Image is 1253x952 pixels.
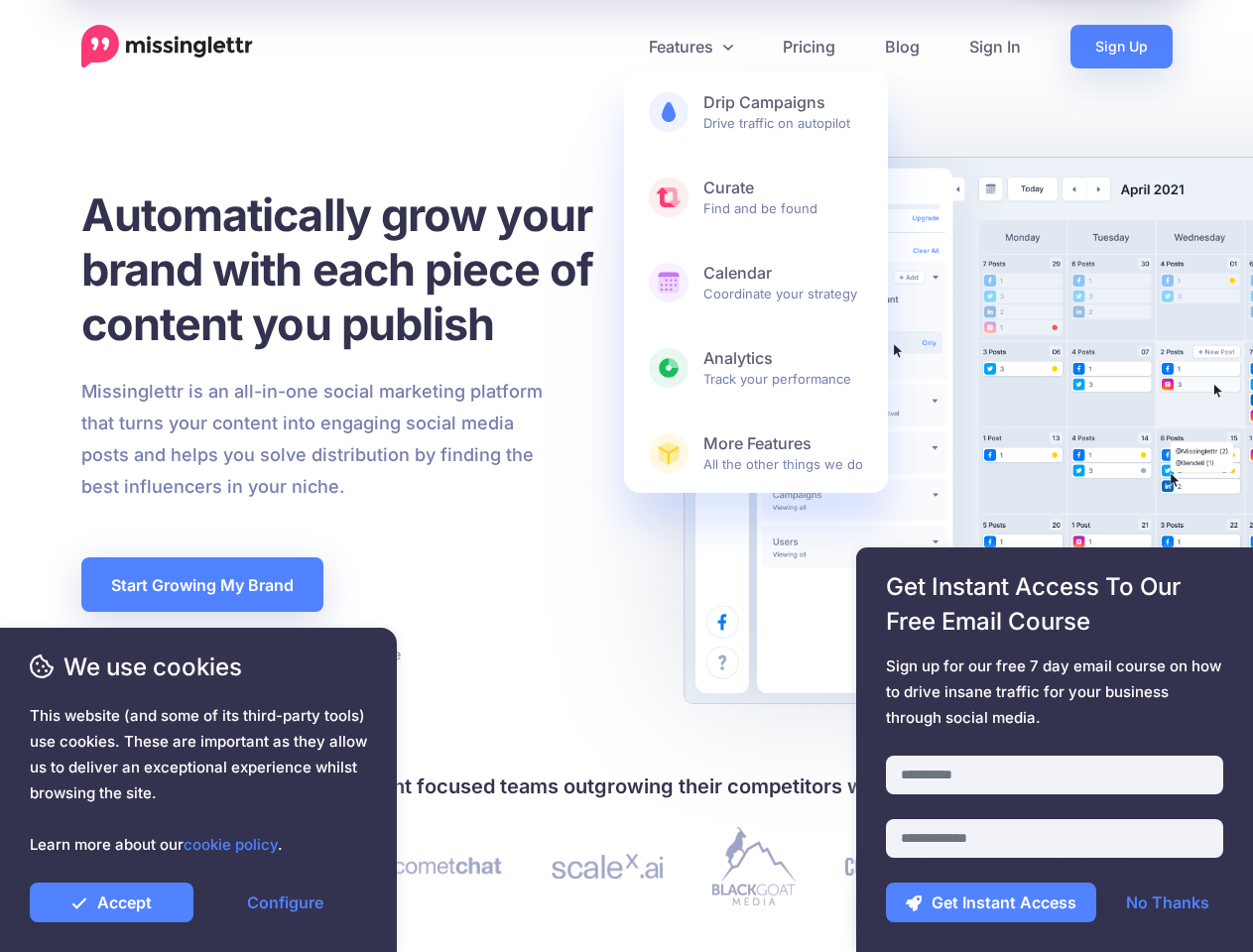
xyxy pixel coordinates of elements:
h4: Join 30,000+ creators and content focused teams outgrowing their competitors with Missinglettr [81,771,1173,802]
a: Home [81,25,253,68]
a: Features [624,25,758,68]
b: More Features [703,433,863,454]
a: More FeaturesAll the other things we do [624,414,888,493]
h1: Automatically grow your brand with each piece of content you publish [81,187,642,351]
span: Coordinate your strategy [703,263,863,302]
span: Sign up for our free 7 day email course on how to drive insane traffic for your business through ... [886,654,1223,731]
a: cookie policy [184,835,278,854]
b: Calendar [703,263,863,284]
a: Accept [30,883,193,922]
a: AnalyticsTrack your performance [624,328,888,408]
span: We use cookies [30,650,367,684]
a: Drip CampaignsDrive traffic on autopilot [624,72,888,152]
a: CurateFind and be found [624,158,888,237]
span: All the other things we do [703,433,863,473]
span: Get Instant Access To Our Free Email Course [886,569,1223,639]
a: Pricing [758,25,860,68]
a: Sign Up [1070,25,1173,68]
span: Drive traffic on autopilot [703,92,863,132]
button: Get Instant Access [886,883,1096,922]
span: Track your performance [703,348,863,388]
a: Start Growing My Brand [81,557,323,612]
b: Drip Campaigns [703,92,863,113]
a: Configure [203,883,367,922]
span: Find and be found [703,178,863,217]
div: Features [624,72,888,493]
b: Analytics [703,348,863,369]
b: Curate [703,178,863,198]
a: Sign In [944,25,1046,68]
span: This website (and some of its third-party tools) use cookies. These are important as they allow u... [30,703,367,858]
a: Blog [860,25,944,68]
p: Missinglettr is an all-in-one social marketing platform that turns your content into engaging soc... [81,376,544,503]
a: No Thanks [1106,883,1229,922]
a: CalendarCoordinate your strategy [624,243,888,322]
